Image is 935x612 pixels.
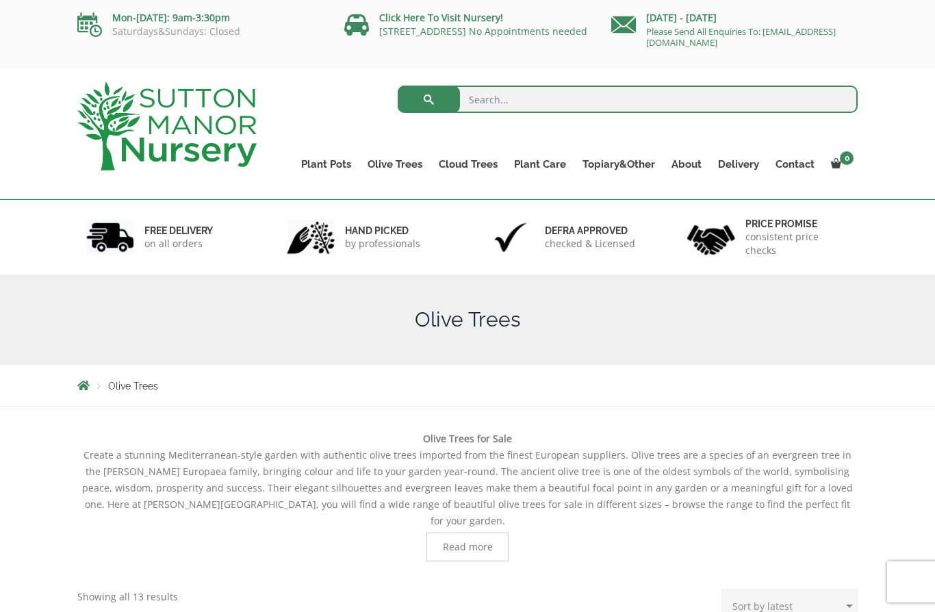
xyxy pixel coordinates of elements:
[574,155,663,174] a: Topiary&Other
[745,230,849,257] p: consistent price checks
[345,225,420,237] h6: hand picked
[646,25,836,49] a: Please Send All Enquiries To: [EMAIL_ADDRESS][DOMAIN_NAME]
[77,82,257,170] img: logo
[293,155,359,174] a: Plant Pots
[77,380,858,391] nav: Breadcrumbs
[77,431,858,561] div: Create a stunning Mediterranean-style garden with authentic olive trees imported from the finest ...
[745,218,849,230] h6: Price promise
[663,155,710,174] a: About
[144,225,213,237] h6: FREE DELIVERY
[359,155,431,174] a: Olive Trees
[611,10,858,26] p: [DATE] - [DATE]
[840,151,854,165] span: 0
[86,220,134,255] img: 1.jpg
[767,155,823,174] a: Contact
[379,11,503,24] a: Click Here To Visit Nursery!
[545,237,635,251] p: checked & Licensed
[77,589,178,605] p: Showing all 13 results
[77,26,324,37] p: Saturdays&Sundays: Closed
[144,237,213,251] p: on all orders
[687,216,735,258] img: 4.jpg
[710,155,767,174] a: Delivery
[487,220,535,255] img: 3.jpg
[398,86,858,113] input: Search...
[823,155,858,174] a: 0
[77,307,858,332] h1: Olive Trees
[108,381,158,392] span: Olive Trees
[345,237,420,251] p: by professionals
[431,155,506,174] a: Cloud Trees
[287,220,335,255] img: 2.jpg
[545,225,635,237] h6: Defra approved
[443,542,493,552] span: Read more
[423,432,512,445] b: Olive Trees for Sale
[506,155,574,174] a: Plant Care
[379,25,587,38] a: [STREET_ADDRESS] No Appointments needed
[77,10,324,26] p: Mon-[DATE]: 9am-3:30pm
